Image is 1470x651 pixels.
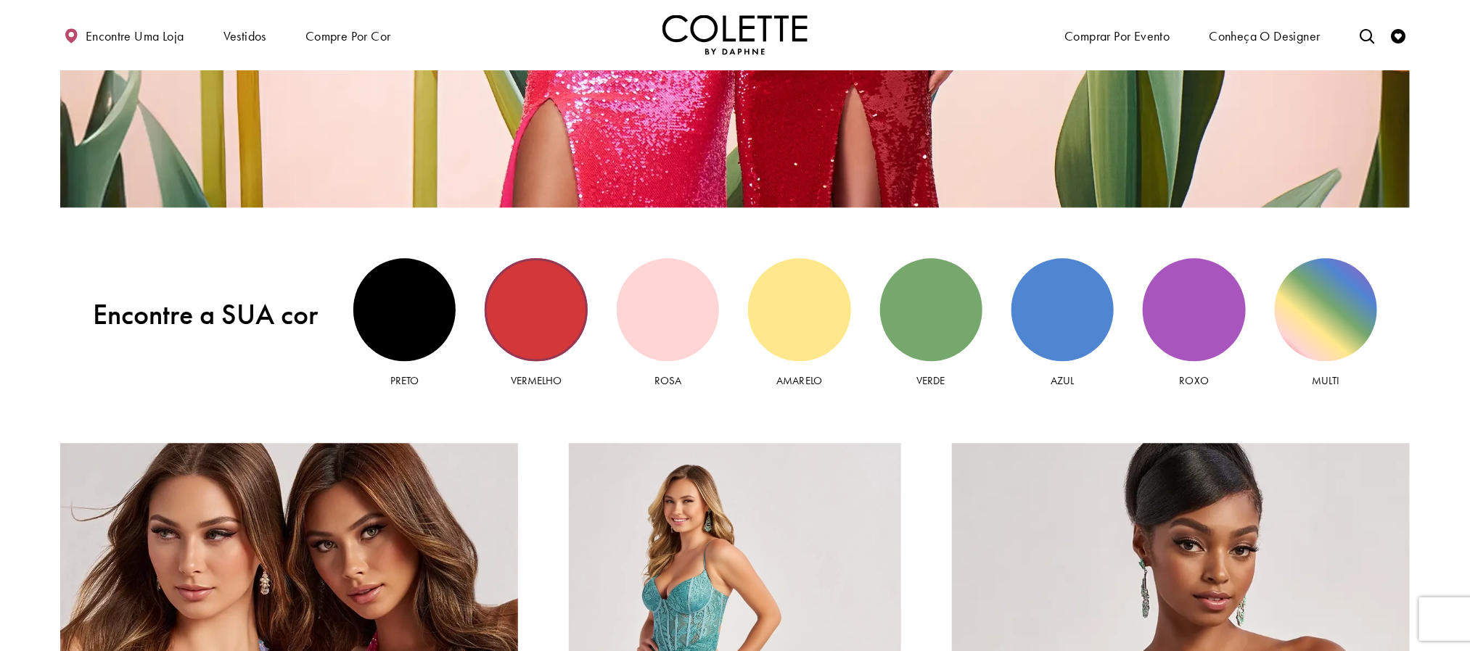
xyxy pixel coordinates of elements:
a: Alternar pesquisa [1356,15,1378,55]
div: Visão negra [353,258,456,360]
a: Vista amarela Amarelo [748,258,850,388]
a: Verificar lista de desejos [1388,15,1410,55]
font: Encontre a SUA cor [93,296,318,333]
a: Multivisualização Multi [1275,258,1377,388]
a: Vista rosa Rosa [617,258,719,388]
font: Conheça o designer [1210,28,1321,44]
font: Multi [1312,373,1339,388]
div: Vista azul [1011,258,1114,360]
div: Vista verde [880,258,982,360]
span: Comprar por evento [1061,14,1173,56]
a: Visão negra Preto [353,258,456,388]
div: Vista rosa [617,258,719,360]
font: Comprar por evento [1064,28,1170,44]
a: Vista roxa Roxo [1143,258,1245,388]
div: Vista amarela [748,258,850,360]
div: Vista roxa [1143,258,1245,360]
a: Conheça o designer [1206,14,1324,56]
font: Encontre uma loja [86,28,184,44]
font: Compre por cor [305,28,390,44]
div: Multivisualização [1275,258,1377,360]
span: Compre por cor [302,14,394,56]
a: Vista azul Azul [1011,258,1114,388]
font: Verde [916,373,945,388]
a: Visite a página inicial [662,15,808,55]
img: Colette por Daphne [662,15,808,55]
font: Vermelho [511,373,562,388]
a: Vista verde Verde [880,258,982,388]
div: Vista vermelha [485,258,587,360]
font: Amarelo [777,373,823,388]
font: Azul [1051,373,1074,388]
a: Vista vermelha Vermelho [485,258,587,388]
span: Vestidos [220,14,270,56]
font: Vestidos [223,28,266,44]
font: Rosa [654,373,681,388]
a: Encontre uma loja [60,14,187,56]
font: Preto [390,373,419,388]
font: Roxo [1180,373,1209,388]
